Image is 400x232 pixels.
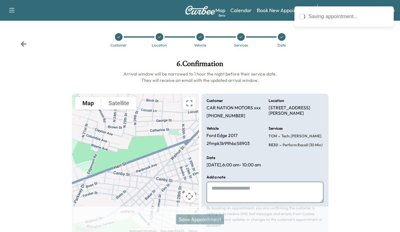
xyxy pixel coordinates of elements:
[215,6,225,14] a: MapBeta
[269,142,278,148] span: RE30
[207,127,219,130] h6: Vehicle
[207,205,323,228] p: By booking an appointment, you are confirming the customer is opting in to receive SMS text messa...
[152,43,167,47] div: Location
[110,43,127,47] div: Customer
[207,162,261,168] p: [DATE] , 6:00 am - 10:00 am
[207,99,223,103] h6: Customer
[219,13,225,18] div: Beta
[20,41,27,47] div: Back
[183,190,196,203] button: Map camera controls
[207,141,250,147] p: 2fmpk3k99hbc58903
[269,134,277,139] span: TCM
[277,43,286,47] div: Date
[281,142,323,148] span: Perform Recall (30 Min)
[308,13,389,20] div: Saving appointment...
[207,156,215,160] h6: Date
[72,71,328,83] h6: Arrival window will be narrowed to 1 hour the night before their service date. They will receive ...
[230,6,252,14] a: Calendar
[278,142,281,148] span: -
[75,97,101,110] button: Show street map
[207,175,225,179] h6: Add a note
[101,97,137,110] button: Show satellite imagery
[72,60,328,71] h1: 6 . Confirmation
[234,43,248,47] div: Services
[269,127,283,130] h6: Services
[194,43,206,47] div: Vehicle
[277,133,280,139] span: -
[207,105,261,111] p: CAR NATION MOTORS xxx
[257,6,311,14] a: Book New Appointment
[280,134,321,139] span: Tech: Colton M
[269,99,284,103] h6: Location
[183,97,196,110] button: Toggle fullscreen view
[207,133,237,139] p: Ford Edge 2017
[269,105,323,116] p: [STREET_ADDRESS][PERSON_NAME]
[207,113,245,119] p: [PHONE_NUMBER]
[185,6,215,15] img: Curbee Logo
